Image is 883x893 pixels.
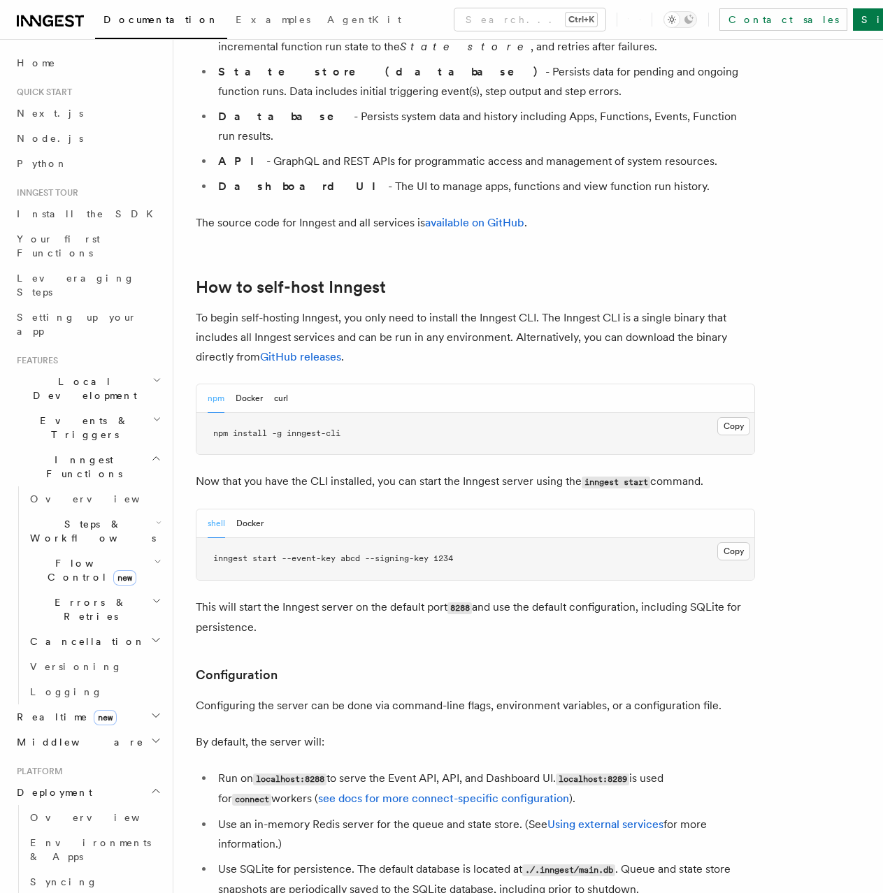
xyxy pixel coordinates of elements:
[213,553,453,563] span: inngest start --event-key abcd --signing-key 1234
[11,151,164,176] a: Python
[24,517,156,545] span: Steps & Workflows
[11,369,164,408] button: Local Development
[319,4,410,38] a: AgentKit
[11,766,63,777] span: Platform
[566,13,597,27] kbd: Ctrl+K
[196,308,755,367] p: To begin self-hosting Inngest, you only need to install the Inngest CLI. The Inngest CLI is a sin...
[11,50,164,75] a: Home
[214,152,755,171] li: - GraphQL and REST APIs for programmatic access and management of system resources.
[213,428,340,438] span: npm install -g inngest-cli
[30,876,98,887] span: Syncing
[454,8,605,31] button: Search...Ctrl+K
[208,384,224,413] button: npm
[236,384,263,413] button: Docker
[11,447,164,486] button: Inngest Functions
[218,154,266,168] strong: API
[11,729,164,755] button: Middleware
[113,570,136,586] span: new
[24,629,164,654] button: Cancellation
[94,710,117,725] span: new
[318,792,569,805] a: see docs for more connect-specific configuration
[11,735,144,749] span: Middleware
[24,634,145,648] span: Cancellation
[196,732,755,752] p: By default, the server will:
[218,180,388,193] strong: Dashboard UI
[232,794,271,806] code: connect
[11,201,164,226] a: Install the SDK
[663,11,697,28] button: Toggle dark mode
[196,665,278,685] a: Configuration
[214,62,755,101] li: - Persists data for pending and ongoing function runs. Data includes initial triggering event(s),...
[11,414,152,442] span: Events & Triggers
[218,110,354,123] strong: Database
[522,864,615,876] code: ./.inngest/main.db
[11,305,164,344] a: Setting up your app
[260,350,341,363] a: GitHub releases
[24,679,164,704] a: Logging
[196,472,755,492] p: Now that you have the CLI installed, you can start the Inngest server using the command.
[582,477,650,488] code: inngest start
[425,216,524,229] a: available on GitHub
[11,780,164,805] button: Deployment
[214,769,755,809] li: Run on to serve the Event API, API, and Dashboard UI. is used for workers ( ).
[24,595,152,623] span: Errors & Retries
[11,266,164,305] a: Leveraging Steps
[11,87,72,98] span: Quick start
[11,486,164,704] div: Inngest Functions
[547,818,663,831] a: Using external services
[17,312,137,337] span: Setting up your app
[17,108,83,119] span: Next.js
[447,602,472,614] code: 8288
[196,696,755,716] p: Configuring the server can be done via command-line flags, environment variables, or a configurat...
[11,226,164,266] a: Your first Functions
[11,408,164,447] button: Events & Triggers
[11,785,92,799] span: Deployment
[11,187,78,198] span: Inngest tour
[196,597,755,637] p: This will start the Inngest server on the default port and use the default configuration, includi...
[214,815,755,854] li: Use an in-memory Redis server for the queue and state store. (See for more information.)
[196,213,755,233] p: The source code for Inngest and all services is .
[11,453,151,481] span: Inngest Functions
[236,14,310,25] span: Examples
[400,40,531,53] em: State store
[556,774,629,785] code: localhost:8289
[30,686,103,697] span: Logging
[24,590,164,629] button: Errors & Retries
[24,830,164,869] a: Environments & Apps
[24,511,164,551] button: Steps & Workflows
[11,704,164,729] button: Realtimenew
[30,661,122,672] span: Versioning
[214,107,755,146] li: - Persists system data and history including Apps, Functions, Events, Function run results.
[227,4,319,38] a: Examples
[17,233,100,259] span: Your first Functions
[218,65,545,78] strong: State store (database)
[327,14,401,25] span: AgentKit
[24,551,164,590] button: Flow Controlnew
[24,556,154,584] span: Flow Control
[95,4,227,39] a: Documentation
[17,56,56,70] span: Home
[214,177,755,196] li: - The UI to manage apps, functions and view function run history.
[17,133,83,144] span: Node.js
[24,805,164,830] a: Overview
[11,126,164,151] a: Node.js
[24,486,164,511] a: Overview
[719,8,847,31] a: Contact sales
[11,710,117,724] span: Realtime
[30,812,174,823] span: Overview
[30,493,174,504] span: Overview
[11,355,58,366] span: Features
[24,654,164,679] a: Versioning
[253,774,326,785] code: localhost:8288
[274,384,288,413] button: curl
[30,837,151,862] span: Environments & Apps
[236,509,264,538] button: Docker
[717,417,750,435] button: Copy
[717,542,750,560] button: Copy
[17,273,135,298] span: Leveraging Steps
[11,101,164,126] a: Next.js
[11,375,152,402] span: Local Development
[17,158,68,169] span: Python
[103,14,219,25] span: Documentation
[17,208,161,219] span: Install the SDK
